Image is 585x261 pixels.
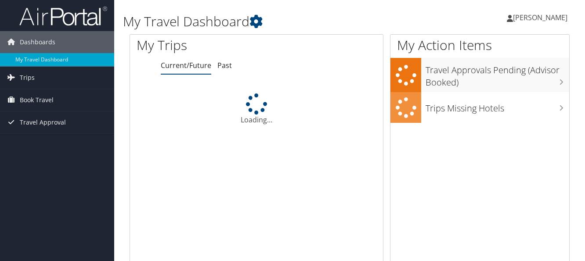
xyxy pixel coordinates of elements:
[513,13,567,22] span: [PERSON_NAME]
[507,4,576,31] a: [PERSON_NAME]
[20,31,55,53] span: Dashboards
[20,111,66,133] span: Travel Approval
[217,61,232,70] a: Past
[426,60,569,89] h3: Travel Approvals Pending (Advisor Booked)
[426,98,569,114] h3: Trips Missing Hotels
[161,61,211,70] a: Current/Future
[20,67,35,89] span: Trips
[390,58,569,92] a: Travel Approvals Pending (Advisor Booked)
[130,93,383,125] div: Loading...
[137,36,271,54] h1: My Trips
[390,36,569,54] h1: My Action Items
[20,89,54,111] span: Book Travel
[19,6,107,26] img: airportal-logo.png
[123,12,425,31] h1: My Travel Dashboard
[390,92,569,123] a: Trips Missing Hotels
